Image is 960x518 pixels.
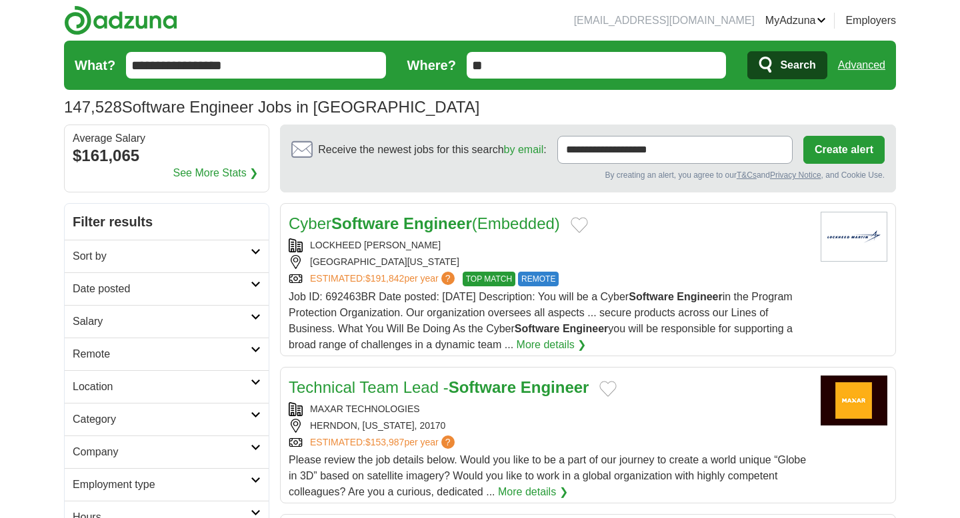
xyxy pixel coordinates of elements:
span: Search [780,52,815,79]
span: ? [441,272,455,285]
label: What? [75,55,115,75]
a: Salary [65,305,269,338]
div: HERNDON, [US_STATE], 20170 [289,419,810,433]
a: Employers [845,13,896,29]
a: Advanced [838,52,885,79]
strong: Engineer [563,323,608,334]
a: Company [65,435,269,468]
strong: Engineer [521,378,589,396]
h2: Sort by [73,248,251,264]
div: [GEOGRAPHIC_DATA][US_STATE] [289,255,810,269]
strong: Engineer [403,214,472,232]
h2: Category [73,411,251,427]
strong: Software [515,323,560,334]
a: Technical Team Lead -Software Engineer [289,378,589,396]
button: Search [747,51,827,79]
span: TOP MATCH [463,272,515,286]
h1: Software Engineer Jobs in [GEOGRAPHIC_DATA] [64,98,479,116]
h2: Remote [73,346,251,362]
a: Date posted [65,272,269,305]
button: Add to favorite jobs [571,217,588,233]
a: ESTIMATED:$191,842per year? [310,272,457,286]
a: Sort by [65,240,269,272]
a: MyAdzuna [765,13,827,29]
a: More details ❯ [517,337,587,353]
a: Employment type [65,468,269,501]
a: MAXAR TECHNOLOGIES [310,403,420,414]
a: Remote [65,338,269,370]
a: LOCKHEED [PERSON_NAME] [310,240,441,250]
h2: Filter results [65,204,269,240]
a: ESTIMATED:$153,987per year? [310,435,457,449]
h2: Salary [73,314,251,330]
span: $153,987 [365,437,404,447]
span: $191,842 [365,273,404,284]
a: More details ❯ [498,484,568,500]
strong: Engineer [677,291,722,302]
a: Location [65,370,269,403]
h2: Location [73,379,251,395]
li: [EMAIL_ADDRESS][DOMAIN_NAME] [574,13,755,29]
strong: Software [449,378,516,396]
img: Maxar Technologies Ltd logo [821,376,887,425]
span: ? [441,435,455,449]
div: By creating an alert, you agree to our and , and Cookie Use. [291,169,885,181]
a: Privacy Notice [770,170,821,180]
h2: Employment type [73,477,251,493]
div: Average Salary [73,133,261,144]
button: Create alert [803,136,885,164]
a: See More Stats ❯ [173,165,259,181]
a: T&Cs [737,170,757,180]
span: 147,528 [64,95,122,119]
h2: Company [73,444,251,460]
span: REMOTE [518,272,559,286]
span: Job ID: 692463BR Date posted: [DATE] Description: You will be a Cyber in the Program Protection O... [289,291,793,350]
strong: Software [629,291,674,302]
a: by email [504,144,544,155]
a: CyberSoftware Engineer(Embedded) [289,214,560,232]
div: $161,065 [73,144,261,168]
span: Please review the job details below. Would you like to be a part of our journey to create a world... [289,454,806,497]
h2: Date posted [73,281,251,297]
strong: Software [331,214,399,232]
img: Adzuna logo [64,5,177,35]
span: Receive the newest jobs for this search : [318,142,546,158]
label: Where? [407,55,456,75]
img: Lockheed Martin logo [821,212,887,262]
button: Add to favorite jobs [599,381,617,397]
a: Category [65,403,269,435]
